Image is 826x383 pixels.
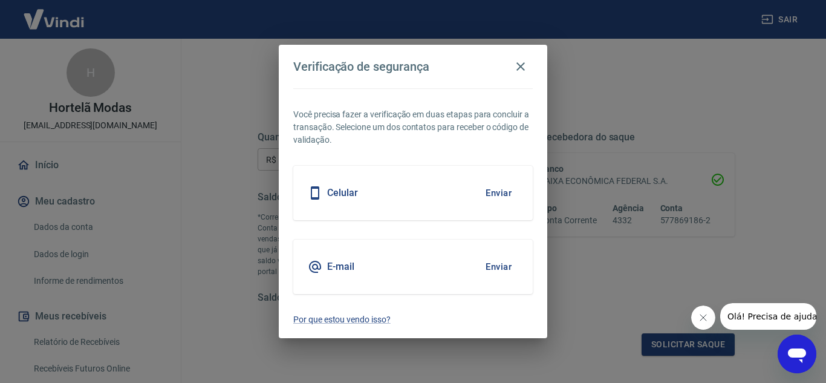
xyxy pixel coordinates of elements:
[479,254,518,280] button: Enviar
[293,59,429,74] h4: Verificação de segurança
[778,335,816,373] iframe: Botão para abrir a janela de mensagens
[293,313,533,326] a: Por que estou vendo isso?
[7,8,102,18] span: Olá! Precisa de ajuda?
[720,303,816,330] iframe: Mensagem da empresa
[293,108,533,146] p: Você precisa fazer a verificação em duas etapas para concluir a transação. Selecione um dos conta...
[479,180,518,206] button: Enviar
[691,306,715,330] iframe: Fechar mensagem
[327,261,354,273] h5: E-mail
[327,187,358,199] h5: Celular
